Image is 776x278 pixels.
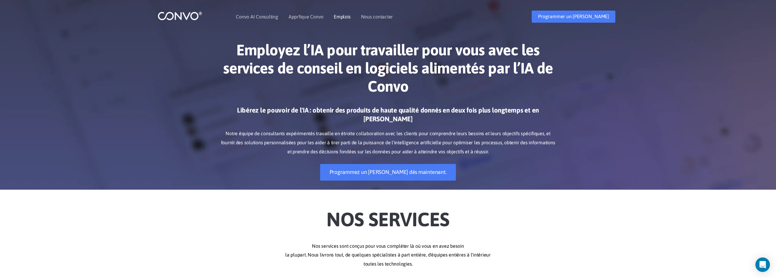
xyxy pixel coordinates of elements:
[220,199,556,233] h2: Nos services
[289,14,323,19] a: Apprfique Convo
[361,14,393,19] a: Nous contacter
[320,164,456,181] a: Programmez un [PERSON_NAME] dès maintenant.
[236,14,278,19] a: Convo AI Consulting
[755,257,770,272] div: Messager d'interphone ouvert
[158,11,202,21] img: logo_1.png
[220,242,556,269] p: Nos services sont conçus pour vous compléter là où vous en avez besoin la plupart. Nous livrons t...
[220,106,556,128] h3: Libérez le pouvoir de l'IA : obtenir des produits de haute qualité donnés en deux fois plus longt...
[532,11,615,23] a: Programmer un [PERSON_NAME]
[220,41,556,100] h1: Employez l’IA pour travailler pour vous avec les services de conseil en logiciels alimentés par l...
[220,129,556,156] p: Notre équipe de consultants expérimentés travaille en étroite collaboration avec les clients pour...
[334,14,350,19] a: Emplois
